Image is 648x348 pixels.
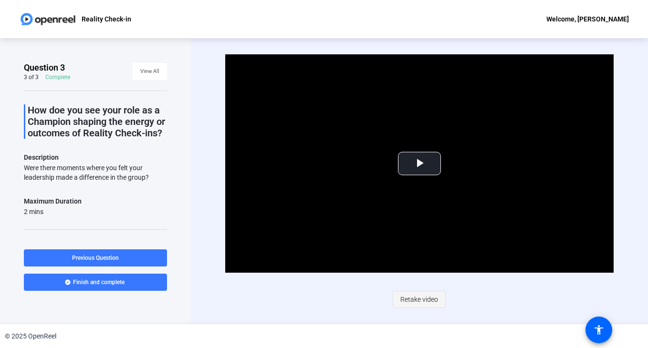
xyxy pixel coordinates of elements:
div: Complete [45,73,70,81]
span: Question 3 [24,62,65,73]
span: Retake video [400,290,438,308]
div: Were there moments where you felt your leadership made a difference in the group? [24,163,167,182]
button: Previous Question [24,249,167,266]
div: 3 of 3 [24,73,39,81]
p: How doe you see your role as a Champion shaping the energy or outcomes of Reality Check-ins? [28,104,167,139]
p: Reality Check-in [82,13,131,25]
span: Previous Question [72,255,119,261]
button: Play Video [398,152,441,175]
button: Retake video [393,291,446,308]
button: Finish and complete [24,274,167,291]
div: Welcome, [PERSON_NAME] [546,13,629,25]
img: OpenReel logo [19,10,77,29]
div: Maximum Duration [24,195,82,207]
mat-icon: accessibility [593,324,605,336]
p: Description [24,152,167,163]
div: 2 mins [24,207,82,216]
div: Video Player [225,54,614,273]
div: © 2025 OpenReel [5,331,56,341]
span: View All [140,64,159,79]
button: View All [133,63,167,80]
span: Finish and complete [73,278,125,286]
